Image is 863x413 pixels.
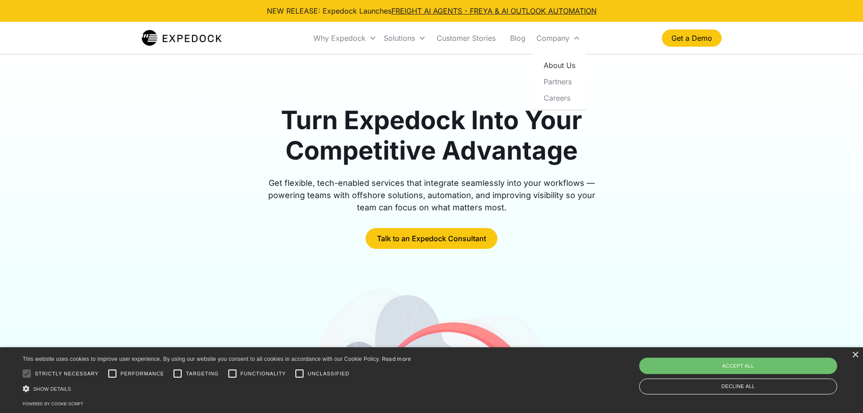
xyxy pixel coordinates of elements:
a: Get a Demo [662,29,722,47]
img: Expedock Logo [142,29,222,47]
div: Why Expedock [310,23,380,53]
div: Why Expedock [313,34,366,43]
a: Powered by cookie-script [23,401,83,406]
h1: Turn Expedock Into Your Competitive Advantage [258,105,606,166]
a: Talk to an Expedock Consultant [366,228,497,249]
span: Unclassified [308,370,349,378]
span: Strictly necessary [35,370,99,378]
nav: Company [533,53,586,110]
iframe: Chat Widget [818,369,863,413]
div: Solutions [380,23,429,53]
a: About Us [536,57,583,73]
a: Careers [536,90,583,106]
div: Close [852,352,858,359]
div: Decline all [639,379,837,394]
span: Show details [33,386,71,392]
div: Company [533,23,584,53]
div: Show details [23,384,411,394]
span: This website uses cookies to improve user experience. By using our website you consent to all coo... [23,356,380,362]
a: Read more [382,355,411,362]
span: Targeting [186,370,218,378]
a: FREIGHT AI AGENTS - FREYA & AI OUTLOOK AUTOMATION [391,6,597,15]
div: Solutions [384,34,415,43]
div: Company [536,34,569,43]
div: Accept all [639,358,837,374]
a: Customer Stories [429,23,503,53]
span: Functionality [241,370,286,378]
a: Blog [503,23,533,53]
a: home [142,29,222,47]
span: Performance [121,370,164,378]
a: Partners [536,73,583,90]
div: NEW RELEASE: Expedock Launches [267,5,597,16]
div: Get flexible, tech-enabled services that integrate seamlessly into your workflows — powering team... [258,177,606,214]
